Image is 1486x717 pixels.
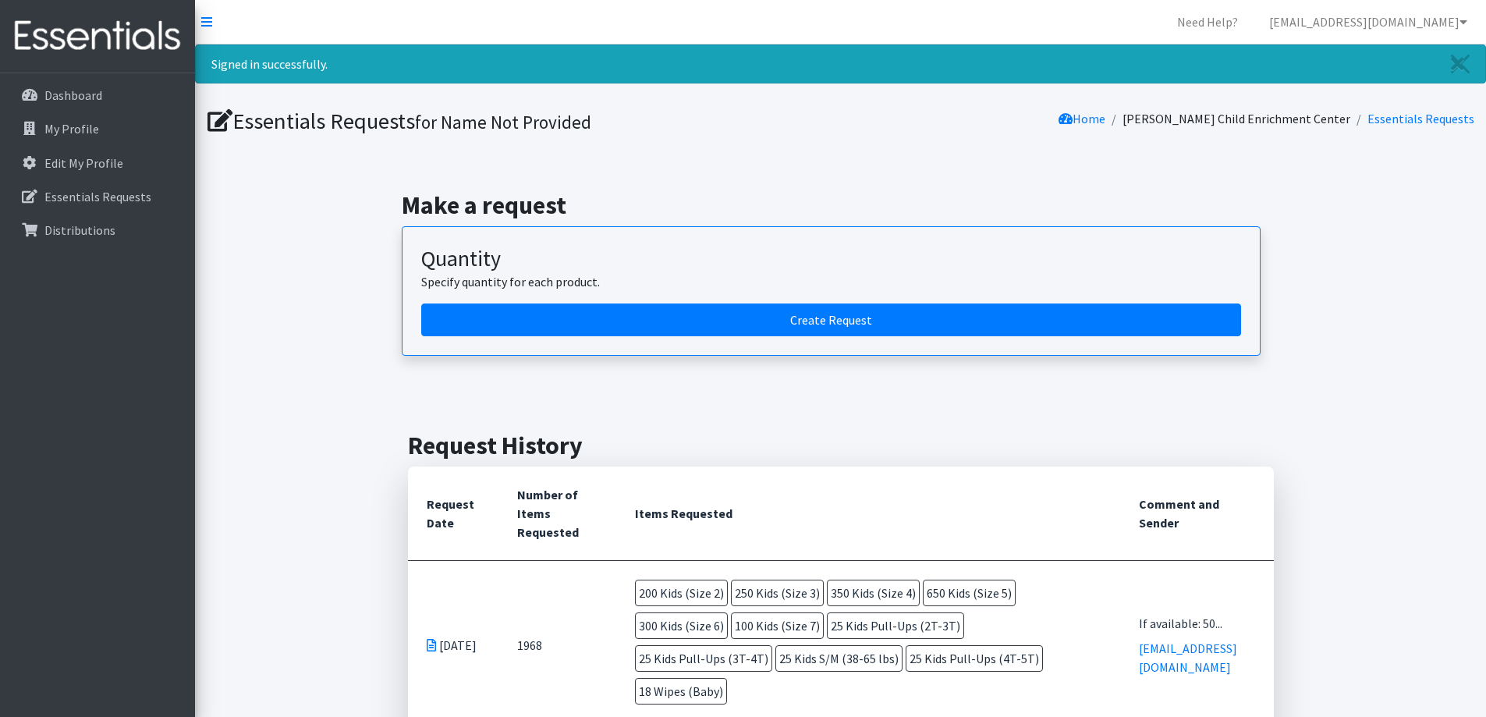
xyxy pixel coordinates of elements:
p: My Profile [44,121,99,137]
th: Request Date [408,467,498,561]
a: Distributions [6,215,189,246]
span: 350 Kids (Size 4) [827,580,920,606]
span: 25 Kids Pull-Ups (2T-3T) [827,612,964,639]
div: Signed in successfully. [195,44,1486,83]
span: 25 Kids Pull-Ups (3T-4T) [635,645,772,672]
span: 300 Kids (Size 6) [635,612,728,639]
a: [EMAIL_ADDRESS][DOMAIN_NAME] [1139,641,1237,675]
span: 250 Kids (Size 3) [731,580,824,606]
a: Essentials Requests [6,181,189,212]
span: 18 Wipes (Baby) [635,678,727,705]
a: Dashboard [6,80,189,111]
h3: Quantity [421,246,1241,272]
img: HumanEssentials [6,10,189,62]
a: [PERSON_NAME] Child Enrichment Center [1122,111,1350,126]
a: Home [1059,111,1105,126]
th: Comment and Sender [1120,467,1274,561]
a: My Profile [6,113,189,144]
span: 25 Kids S/M (38-65 lbs) [775,645,903,672]
a: Edit My Profile [6,147,189,179]
a: [EMAIL_ADDRESS][DOMAIN_NAME] [1257,6,1480,37]
a: Essentials Requests [1367,111,1474,126]
span: 650 Kids (Size 5) [923,580,1016,606]
a: Close [1435,45,1485,83]
h2: Make a request [402,190,1279,220]
p: Dashboard [44,87,102,103]
p: Essentials Requests [44,189,151,204]
a: Need Help? [1165,6,1250,37]
h2: Request History [408,431,1274,460]
p: Specify quantity for each product. [421,272,1241,291]
span: 200 Kids (Size 2) [635,580,728,606]
p: Edit My Profile [44,155,123,171]
a: Create a request by quantity [421,303,1241,336]
h1: Essentials Requests [207,108,835,135]
div: If available: 50... [1139,614,1255,633]
p: Distributions [44,222,115,238]
span: 100 Kids (Size 7) [731,612,824,639]
th: Items Requested [616,467,1120,561]
small: for Name Not Provided [415,111,591,133]
span: 25 Kids Pull-Ups (4T-5T) [906,645,1043,672]
th: Number of Items Requested [498,467,616,561]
